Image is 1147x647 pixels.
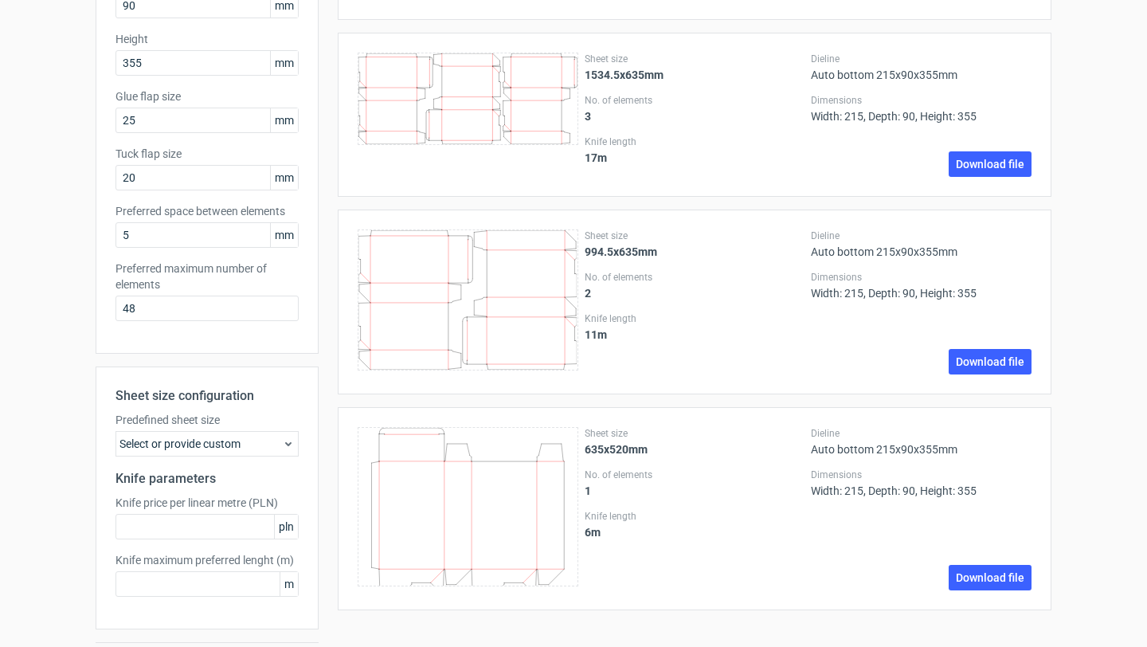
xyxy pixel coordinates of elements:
div: Width: 215, Depth: 90, Height: 355 [811,271,1032,300]
h2: Sheet size configuration [115,386,299,406]
label: Preferred space between elements [115,203,299,219]
strong: 1534.5x635mm [585,69,664,81]
div: Auto bottom 215x90x355mm [811,229,1032,258]
label: Tuck flap size [115,146,299,162]
label: Knife length [585,312,805,325]
label: Sheet size [585,427,805,440]
a: Download file [949,565,1032,590]
label: Knife price per linear metre (PLN) [115,495,299,511]
label: No. of elements [585,469,805,481]
label: Dimensions [811,469,1032,481]
label: Sheet size [585,229,805,242]
label: Sheet size [585,53,805,65]
div: Auto bottom 215x90x355mm [811,427,1032,456]
strong: 635x520mm [585,443,648,456]
div: Select or provide custom [115,431,299,457]
span: m [280,572,298,596]
span: pln [274,515,298,539]
span: mm [270,166,298,190]
strong: 2 [585,287,591,300]
label: Dieline [811,427,1032,440]
label: Knife maximum preferred lenght (m) [115,552,299,568]
div: Width: 215, Depth: 90, Height: 355 [811,94,1032,123]
label: Preferred maximum number of elements [115,261,299,292]
span: mm [270,108,298,132]
div: Auto bottom 215x90x355mm [811,53,1032,81]
div: Width: 215, Depth: 90, Height: 355 [811,469,1032,497]
label: Dieline [811,229,1032,242]
label: Dimensions [811,94,1032,107]
strong: 994.5x635mm [585,245,657,258]
a: Download file [949,349,1032,374]
strong: 3 [585,110,591,123]
span: mm [270,223,298,247]
label: Knife length [585,135,805,148]
strong: 17 m [585,151,607,164]
label: Predefined sheet size [115,412,299,428]
a: Download file [949,151,1032,177]
h2: Knife parameters [115,469,299,488]
label: No. of elements [585,94,805,107]
span: mm [270,51,298,75]
label: Glue flap size [115,88,299,104]
strong: 11 m [585,328,607,341]
strong: 6 m [585,526,601,539]
label: Dieline [811,53,1032,65]
strong: 1 [585,484,591,497]
label: Dimensions [811,271,1032,284]
label: No. of elements [585,271,805,284]
label: Height [115,31,299,47]
label: Knife length [585,510,805,523]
